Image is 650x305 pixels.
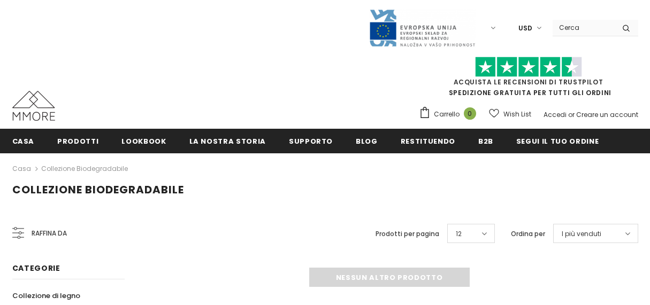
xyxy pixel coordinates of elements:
span: 12 [456,229,462,239]
a: Prodotti [57,129,98,153]
span: B2B [478,136,493,146]
span: or [568,110,575,119]
span: Categorie [12,263,60,273]
a: Wish List [489,105,531,123]
a: supporto [289,129,333,153]
a: Accedi [544,110,567,119]
span: Carrello [434,109,460,120]
a: Carrello 0 [419,106,481,122]
a: Collezione biodegradabile [41,164,128,173]
span: 0 [464,107,476,120]
span: Blog [356,136,378,146]
span: Restituendo [401,136,455,146]
span: I più venduti [562,229,601,239]
a: Acquista le recensioni di TrustPilot [454,77,603,87]
label: Prodotti per pagina [376,229,439,239]
span: Casa [12,136,35,146]
a: Collezione di legno [12,286,80,305]
img: Casi MMORE [12,91,55,121]
a: Blog [356,129,378,153]
span: Collezione di legno [12,291,80,301]
img: Fidati di Pilot Stars [475,57,582,77]
a: Lookbook [121,129,166,153]
a: La nostra storia [189,129,266,153]
a: Creare un account [576,110,638,119]
span: USD [518,23,532,34]
span: Collezione biodegradabile [12,182,184,197]
span: Prodotti [57,136,98,146]
span: Raffina da [32,228,67,239]
span: La nostra storia [189,136,266,146]
img: Javni Razpis [369,9,476,48]
span: Wish List [503,109,531,120]
label: Ordina per [511,229,545,239]
span: SPEDIZIONE GRATUITA PER TUTTI GLI ORDINI [419,61,638,97]
span: Lookbook [121,136,166,146]
a: Javni Razpis [369,23,476,32]
input: Search Site [553,20,614,35]
a: B2B [478,129,493,153]
a: Casa [12,129,35,153]
span: Segui il tuo ordine [516,136,599,146]
a: Segui il tuo ordine [516,129,599,153]
a: Casa [12,162,31,175]
a: Restituendo [401,129,455,153]
span: supporto [289,136,333,146]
